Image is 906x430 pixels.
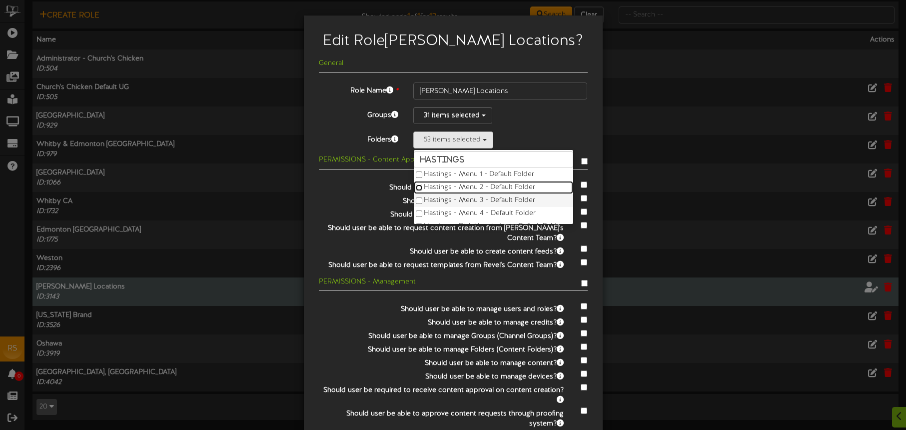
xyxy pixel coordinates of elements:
[413,107,492,124] button: 31 items selected
[319,33,588,49] h2: Edit Role [PERSON_NAME] Locations ?
[311,301,572,314] label: Should user be able to manage users and roles?
[414,207,573,220] label: Hastings - Menu 4 - Default Folder
[311,368,572,382] label: Should user be able to manage devices?
[311,193,572,206] label: Should user be able to upload YouTube videos?
[311,179,572,193] label: Should user be able to upload pictures and videos?
[311,107,406,120] label: Groups
[311,382,572,405] label: Should user be required to receive content approval on content creation?
[311,405,572,429] label: Should user be able to approve content requests through proofing system?
[414,194,573,207] label: Hastings - Menu 3 - Default Folder
[311,328,572,341] label: Should user be able to manage Groups (Channel Groups)?
[311,131,406,145] label: Folders
[413,149,574,224] ul: 53 items selected
[311,82,406,96] label: Role Name
[319,59,588,67] h5: General
[413,82,588,99] input: Role Name
[319,278,588,285] h5: PERMISSIONS - Management
[413,131,493,148] button: 53 items selected
[311,220,572,243] label: Should user be able to request content creation from [PERSON_NAME]'s Content Team?
[319,156,588,163] h5: PERMISSIONS - Content Apps
[414,181,573,194] label: Hastings - Menu 2 - Default Folder
[311,341,572,355] label: Should user be able to manage Folders (Content Folders)?
[311,257,572,270] label: Should user be able to request templates from Revel's Content Team?
[414,220,573,233] label: Hastings - Pick Up window - Default Folder
[311,243,572,257] label: Should user be able to create content feeds?
[311,355,572,368] label: Should user be able to manage content?
[311,314,572,328] label: Should user be able to manage credits?
[311,206,572,220] label: Should user be able to access the Content Gallery?
[414,168,573,181] label: Hastings - Menu 1 - Default Folder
